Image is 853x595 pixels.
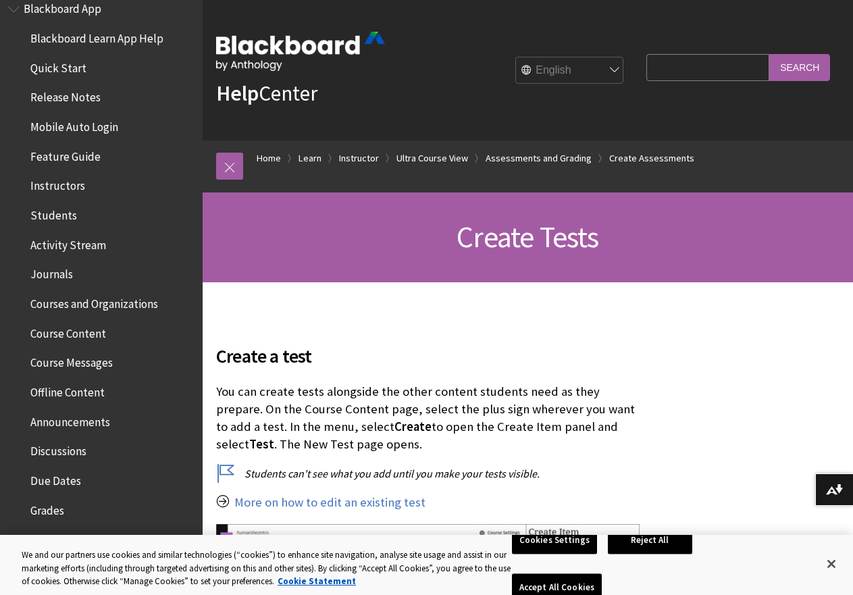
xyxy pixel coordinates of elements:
span: Feature Guide [30,145,101,163]
span: Cloud Storage [30,528,101,546]
a: Create Assessments [609,150,694,167]
button: Reject All [608,526,692,554]
a: Ultra Course View [396,150,468,167]
img: Blackboard by Anthology [216,32,385,71]
span: Quick Start [30,57,86,75]
span: Course Messages [30,352,113,370]
span: Blackboard Learn App Help [30,27,163,45]
select: Site Language Selector [516,57,624,84]
a: Assessments and Grading [486,150,592,167]
span: Mobile Auto Login [30,115,118,134]
span: Courses and Organizations [30,292,158,311]
a: More information about your privacy, opens in a new tab [278,575,356,587]
span: Release Notes [30,86,101,105]
span: Announcements [30,411,110,429]
span: Due Dates [30,469,81,488]
span: Course Content [30,322,106,340]
p: You can create tests alongside the other content students need as they prepare. On the Course Con... [216,383,640,454]
span: Create a test [216,342,640,370]
span: Activity Stream [30,234,106,252]
span: Offline Content [30,381,105,399]
span: Instructors [30,175,85,193]
span: Students [30,204,77,222]
span: Discussions [30,440,86,458]
button: Cookies Settings [512,526,597,554]
a: More on how to edit an existing test [234,494,425,511]
input: Search [769,54,830,80]
span: Test [249,436,274,452]
a: Learn [299,150,321,167]
strong: Help [216,80,259,107]
button: Close [817,549,846,579]
span: Create [394,419,432,434]
a: Instructor [339,150,379,167]
span: Grades [30,499,64,517]
a: HelpCenter [216,80,317,107]
div: We and our partners use cookies and similar technologies (“cookies”) to enhance site navigation, ... [22,548,512,588]
a: Home [257,150,281,167]
p: Students can't see what you add until you make your tests visible. [216,466,640,481]
span: Journals [30,263,73,282]
span: Create Tests [457,218,598,255]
